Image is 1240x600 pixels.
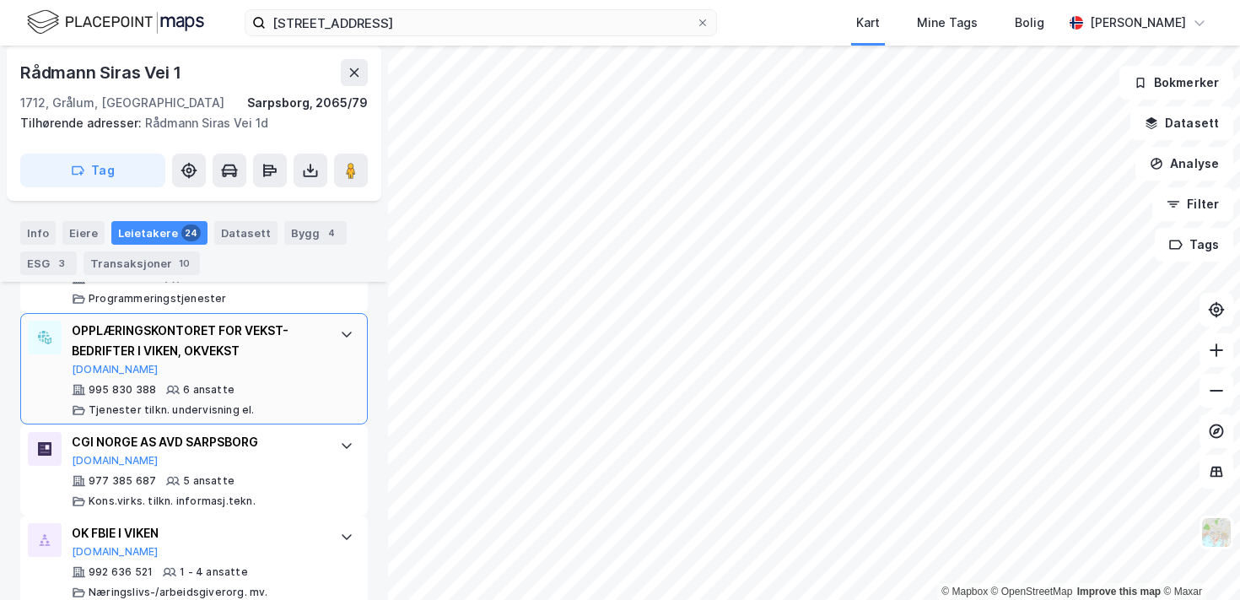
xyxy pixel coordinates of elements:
div: 4 [323,224,340,241]
div: Leietakere [111,221,208,245]
div: Programmeringstjenester [89,292,227,305]
a: Improve this map [1077,586,1161,597]
button: [DOMAIN_NAME] [72,363,159,376]
button: Tag [20,154,165,187]
iframe: Chat Widget [1156,519,1240,600]
div: 1712, Grålum, [GEOGRAPHIC_DATA] [20,93,224,113]
button: Analyse [1135,147,1233,181]
div: Info [20,221,56,245]
div: Datasett [214,221,278,245]
button: Filter [1152,187,1233,221]
div: Kart [856,13,880,33]
div: 6 ansatte [183,383,235,397]
div: OK FBIE I VIKEN [72,523,323,543]
div: Transaksjoner [84,251,200,275]
div: Rådmann Siras Vei 1 [20,59,185,86]
a: OpenStreetMap [991,586,1073,597]
input: Søk på adresse, matrikkel, gårdeiere, leietakere eller personer [266,10,696,35]
button: Bokmerker [1119,66,1233,100]
a: Mapbox [941,586,988,597]
div: Næringslivs-/arbeidsgiverorg. mv. [89,586,268,599]
div: Mine Tags [917,13,978,33]
div: 3 [53,255,70,272]
button: Tags [1155,228,1233,262]
div: 10 [175,255,193,272]
div: 1 - 4 ansatte [180,565,248,579]
div: Bolig [1015,13,1044,33]
div: Tjenester tilkn. undervisning el. [89,403,255,417]
button: [DOMAIN_NAME] [72,545,159,559]
img: Z [1200,516,1232,549]
div: 992 636 521 [89,565,153,579]
button: [DOMAIN_NAME] [72,454,159,468]
div: Sarpsborg, 2065/79 [247,93,368,113]
div: Kons.virks. tilkn. informasj.tekn. [89,495,256,508]
div: Eiere [62,221,105,245]
div: 5 ansatte [183,474,235,488]
img: logo.f888ab2527a4732fd821a326f86c7f29.svg [27,8,204,37]
div: Kontrollprogram for chat [1156,519,1240,600]
div: ESG [20,251,77,275]
div: OPPLÆRINGSKONTORET FOR VEKST-BEDRIFTER I VIKEN, OKVEKST [72,321,323,361]
button: Datasett [1130,106,1233,140]
div: 977 385 687 [89,474,156,488]
div: 24 [181,224,201,241]
div: 995 830 388 [89,383,156,397]
div: CGI NORGE AS AVD SARPSBORG [72,432,323,452]
div: [PERSON_NAME] [1090,13,1186,33]
div: Rådmann Siras Vei 1d [20,113,354,133]
div: Bygg [284,221,347,245]
span: Tilhørende adresser: [20,116,145,130]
